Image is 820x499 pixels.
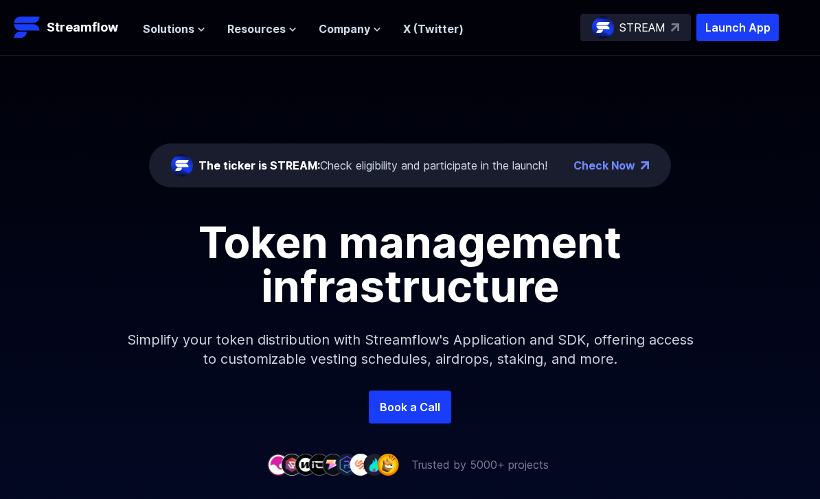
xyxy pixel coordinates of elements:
[227,21,297,37] button: Resources
[198,157,547,174] div: Check eligibility and participate in the launch!
[14,14,129,41] a: Streamflow
[363,454,385,475] img: company-8
[411,456,549,473] p: Trusted by 5000+ projects
[696,14,779,41] button: Launch App
[14,14,41,41] img: Streamflow Logo
[143,21,205,37] button: Solutions
[115,308,705,391] p: Simplify your token distribution with Streamflow's Application and SDK, offering access to custom...
[336,454,358,475] img: company-6
[143,21,194,37] span: Solutions
[619,19,665,36] p: STREAM
[671,23,679,32] img: top-right-arrow.svg
[377,454,399,475] img: company-9
[198,159,320,172] span: The ticker is STREAM:
[350,454,372,475] img: company-7
[580,14,691,41] a: STREAM
[573,157,635,174] a: Check Now
[319,21,381,37] button: Company
[267,454,289,475] img: company-1
[641,161,649,170] img: top-right-arrow.png
[227,21,286,37] span: Resources
[319,21,370,37] span: Company
[308,454,330,475] img: company-4
[369,391,451,423] a: Book a Call
[101,220,719,308] h1: Token management infrastructure
[295,454,317,475] img: company-3
[171,154,193,176] img: streamflow-logo-circle.png
[592,16,614,38] img: streamflow-logo-circle.png
[281,454,303,475] img: company-2
[322,454,344,475] img: company-5
[403,22,464,36] a: X (Twitter)
[47,18,118,37] p: Streamflow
